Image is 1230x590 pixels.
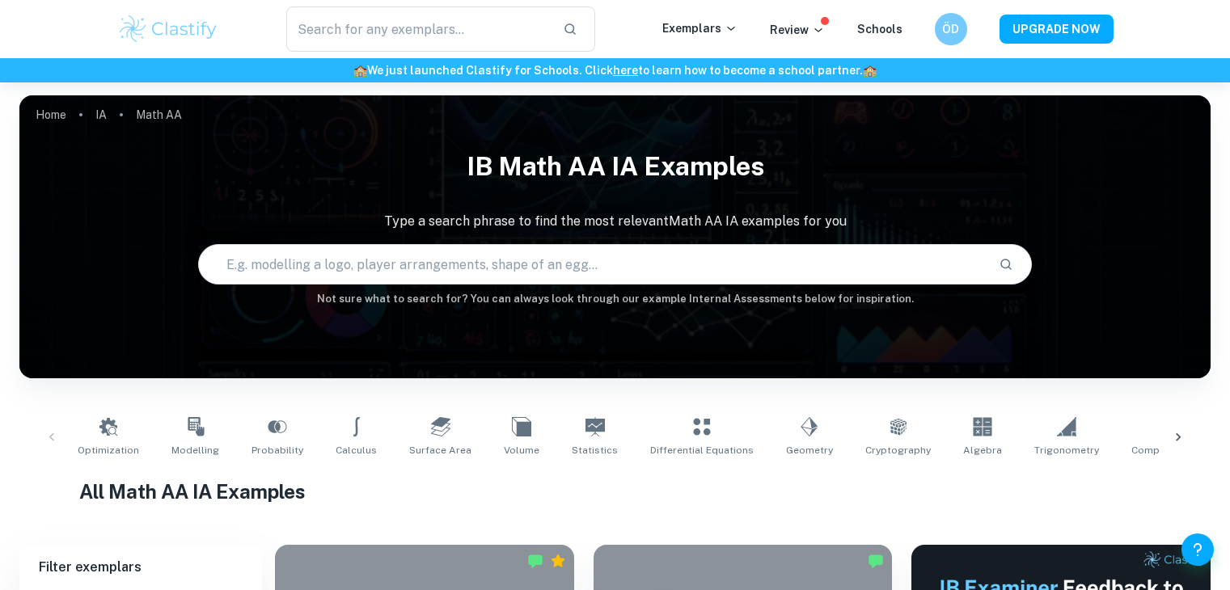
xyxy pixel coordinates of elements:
img: Marked [868,553,884,569]
input: E.g. modelling a logo, player arrangements, shape of an egg... [199,242,986,287]
span: Differential Equations [650,443,754,457]
span: Statistics [572,443,618,457]
p: Exemplars [662,19,738,37]
span: Cryptography [865,443,931,457]
input: Search for any exemplars... [286,6,551,52]
span: Modelling [171,443,219,457]
a: IA [95,103,107,126]
span: Volume [504,443,539,457]
span: 🏫 [863,64,877,77]
span: Calculus [336,443,377,457]
span: Surface Area [409,443,471,457]
a: Home [36,103,66,126]
button: ÖD [935,13,967,45]
button: UPGRADE NOW [1000,15,1114,44]
h1: IB Math AA IA examples [19,141,1211,192]
span: 🏫 [353,64,367,77]
h1: All Math AA IA Examples [79,477,1152,506]
h6: Not sure what to search for? You can always look through our example Internal Assessments below f... [19,291,1211,307]
p: Type a search phrase to find the most relevant Math AA IA examples for you [19,212,1211,231]
p: Math AA [136,106,182,124]
span: Probability [251,443,303,457]
span: Complex Numbers [1131,443,1220,457]
span: Geometry [786,443,833,457]
span: Trigonometry [1034,443,1099,457]
h6: Filter exemplars [19,545,262,590]
button: Search [992,251,1020,278]
span: Algebra [963,443,1002,457]
a: Schools [857,23,902,36]
img: Clastify logo [117,13,220,45]
img: Marked [527,553,543,569]
p: Review [770,21,825,39]
span: Optimization [78,443,139,457]
button: Help and Feedback [1181,533,1214,566]
h6: We just launched Clastify for Schools. Click to learn how to become a school partner. [3,61,1227,79]
div: Premium [550,553,566,569]
h6: ÖD [941,20,960,38]
a: here [613,64,638,77]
